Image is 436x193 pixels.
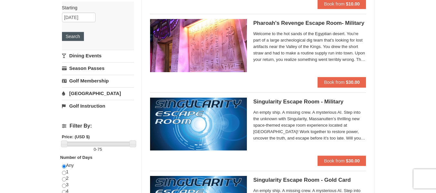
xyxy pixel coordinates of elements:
[253,177,366,183] h5: Singularity Escape Room - Gold Card
[60,155,93,160] strong: Number of Days
[318,77,366,87] button: Book from $30.00
[318,156,366,166] button: Book from $30.00
[324,158,345,163] span: Book from
[324,1,345,6] span: Book from
[150,19,247,72] img: 6619913-410-20a124c9.jpg
[62,146,134,153] label: -
[253,31,366,63] span: Welcome to the hot sands of the Egyptian desert. You're part of a large archeological dig team th...
[324,80,345,85] span: Book from
[62,32,84,41] button: Search
[253,99,366,105] h5: Singularity Escape Room - Military
[94,147,96,152] span: 0
[253,20,366,26] h5: Pharoah's Revenge Escape Room- Military
[150,98,247,150] img: 6619913-520-2f5f5301.jpg
[253,109,366,141] span: An empty ship. A missing crew. A mysterious AI. Step into the unknown with Singularity, Massanutt...
[346,158,360,163] strong: $30.00
[62,5,129,11] label: Starting
[62,75,134,87] a: Golf Membership
[62,50,134,62] a: Dining Events
[346,80,360,85] strong: $30.00
[62,123,134,129] h4: Filter By:
[346,1,360,6] strong: $10.00
[62,100,134,112] a: Golf Instruction
[62,87,134,99] a: [GEOGRAPHIC_DATA]
[97,147,102,152] span: 75
[62,134,90,139] strong: Price: (USD $)
[62,62,134,74] a: Season Passes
